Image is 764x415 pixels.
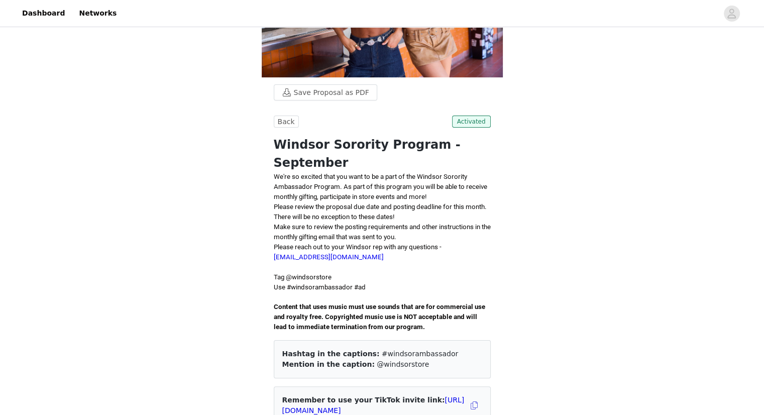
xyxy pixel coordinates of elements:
[274,203,487,221] span: Please review the proposal due date and posting deadline for this month. There will be no excepti...
[274,273,332,281] span: Tag @windsorstore
[274,283,366,291] span: Use #windsorambassador #ad
[282,396,465,414] span: Remember to use your TikTok invite link:
[73,2,123,25] a: Networks
[274,136,491,172] h1: Windsor Sorority Program - September
[274,223,491,241] span: Make sure to review the posting requirements and other instructions in the monthly gifting email ...
[274,303,487,331] span: Content that uses music must use sounds that are for commercial use and royalty free. Copyrighted...
[274,84,377,100] button: Save Proposal as PDF
[377,360,429,368] span: @windsorstore
[274,116,299,128] button: Back
[274,243,442,261] span: Please reach out to your Windsor rep with any questions -
[452,116,491,128] span: Activated
[282,350,380,358] span: Hashtag in the captions:
[727,6,736,22] div: avatar
[274,173,487,200] span: We're so excited that you want to be a part of the Windsor Sorority Ambassador Program. As part o...
[16,2,71,25] a: Dashboard
[382,350,459,358] span: #windsorambassador
[282,396,465,414] a: [URL][DOMAIN_NAME]
[274,253,384,261] a: [EMAIL_ADDRESS][DOMAIN_NAME]
[282,360,375,368] span: Mention in the caption:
